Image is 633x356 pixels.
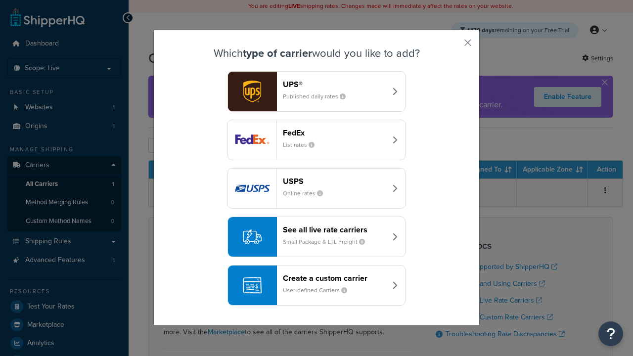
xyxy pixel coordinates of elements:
img: ups logo [228,72,276,111]
h3: Which would you like to add? [179,47,454,59]
img: fedEx logo [228,120,276,160]
header: FedEx [283,128,386,137]
small: List rates [283,140,322,149]
header: UPS® [283,80,386,89]
strong: type of carrier [243,45,312,61]
img: usps logo [228,169,276,208]
header: USPS [283,177,386,186]
button: ups logoUPS®Published daily rates [227,71,406,112]
button: Create a custom carrierUser-defined Carriers [227,265,406,306]
button: fedEx logoFedExList rates [227,120,406,160]
small: Online rates [283,189,331,198]
img: icon-carrier-liverate-becf4550.svg [243,227,262,246]
small: Small Package & LTL Freight [283,237,373,246]
header: See all live rate carriers [283,225,386,234]
button: Open Resource Center [598,321,623,346]
img: icon-carrier-custom-c93b8a24.svg [243,276,262,295]
small: User-defined Carriers [283,286,355,295]
button: usps logoUSPSOnline rates [227,168,406,209]
header: Create a custom carrier [283,273,386,283]
small: Published daily rates [283,92,354,101]
button: See all live rate carriersSmall Package & LTL Freight [227,217,406,257]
